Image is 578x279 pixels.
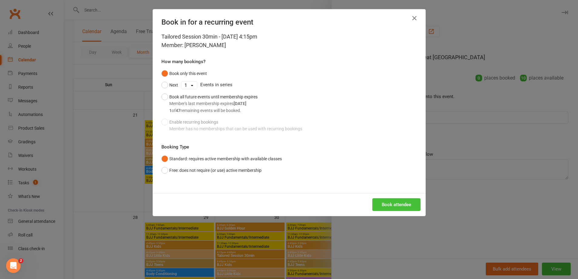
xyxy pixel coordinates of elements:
strong: [DATE] [234,101,246,106]
button: Free: does not require (or use) active membership [161,165,262,176]
h4: Book in for a recurring event [161,18,417,26]
span: 2 [19,258,23,263]
div: Book all future events until membership expires [169,94,258,114]
div: Events in series [161,79,417,91]
div: of remaining events will be booked. [169,107,258,114]
strong: 47 [176,108,181,113]
div: Tailored Session 30min - [DATE] 4:15pm Member: [PERSON_NAME] [161,32,417,49]
button: Book only this event [161,68,207,79]
button: Book attendee [372,198,421,211]
label: Booking Type [161,143,189,151]
iframe: Intercom live chat [6,258,21,273]
button: Book all future events until membership expiresMember's last membership expires[DATE]1of47remaini... [161,91,258,116]
strong: 1 [169,108,172,113]
button: Standard: requires active membership with available classes [161,153,282,165]
label: How many bookings? [161,58,205,65]
button: Next [161,79,178,91]
button: Close [410,13,419,23]
div: Member's last membership expires [169,100,258,107]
